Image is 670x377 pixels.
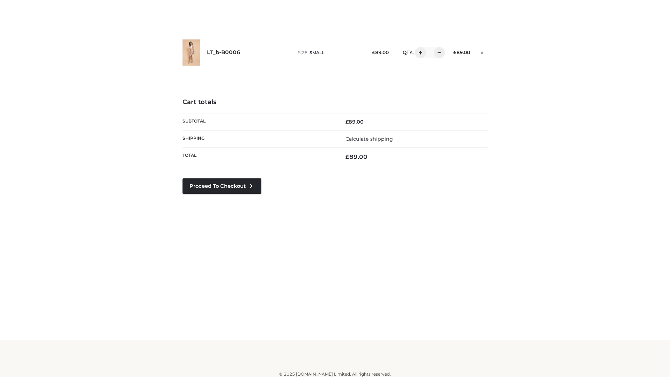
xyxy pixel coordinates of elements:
p: size : [298,50,361,56]
a: Calculate shipping [345,136,393,142]
a: Remove this item [477,47,487,56]
bdi: 89.00 [345,153,367,160]
span: £ [453,50,456,55]
bdi: 89.00 [345,119,364,125]
a: Proceed to Checkout [183,178,261,194]
span: £ [345,119,349,125]
th: Subtotal [183,113,335,130]
bdi: 89.00 [372,50,389,55]
span: £ [345,153,349,160]
h4: Cart totals [183,98,487,106]
div: QTY: [396,47,442,58]
bdi: 89.00 [453,50,470,55]
th: Total [183,148,335,166]
th: Shipping [183,130,335,147]
span: SMALL [310,50,324,55]
span: £ [372,50,375,55]
a: LT_b-B0006 [207,49,240,56]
